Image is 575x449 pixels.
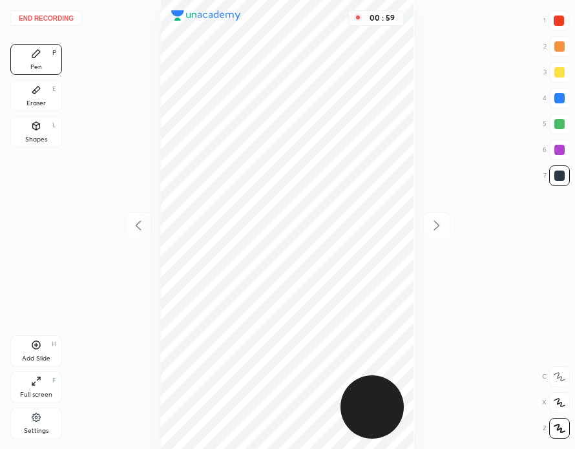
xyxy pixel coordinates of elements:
[20,392,52,398] div: Full screen
[26,100,46,107] div: Eraser
[543,10,569,31] div: 1
[543,165,570,186] div: 7
[10,10,82,26] button: End recording
[171,10,241,21] img: logo.38c385cc.svg
[52,377,56,384] div: F
[24,428,48,434] div: Settings
[543,88,570,109] div: 4
[22,355,50,362] div: Add Slide
[52,122,56,129] div: L
[52,50,56,56] div: P
[30,64,42,70] div: Pen
[543,62,570,83] div: 3
[543,140,570,160] div: 6
[25,136,47,143] div: Shapes
[542,366,570,387] div: C
[543,418,570,439] div: Z
[52,86,56,92] div: E
[542,392,570,413] div: X
[543,36,570,57] div: 2
[367,14,398,23] div: 00 : 59
[543,114,570,134] div: 5
[52,341,56,348] div: H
